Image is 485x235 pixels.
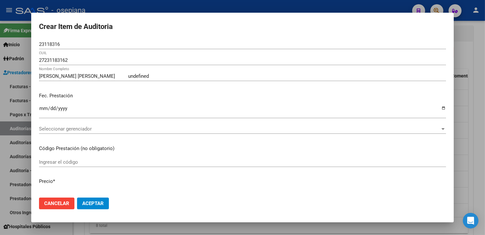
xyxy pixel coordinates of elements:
[44,200,69,206] span: Cancelar
[39,126,440,132] span: Seleccionar gerenciador
[82,200,104,206] span: Aceptar
[39,198,74,209] button: Cancelar
[77,198,109,209] button: Aceptar
[39,145,446,152] p: Código Prestación (no obligatorio)
[39,21,446,33] h2: Crear Item de Auditoria
[463,213,478,228] div: Open Intercom Messenger
[39,178,446,185] p: Precio
[39,92,446,100] p: Fec. Prestación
